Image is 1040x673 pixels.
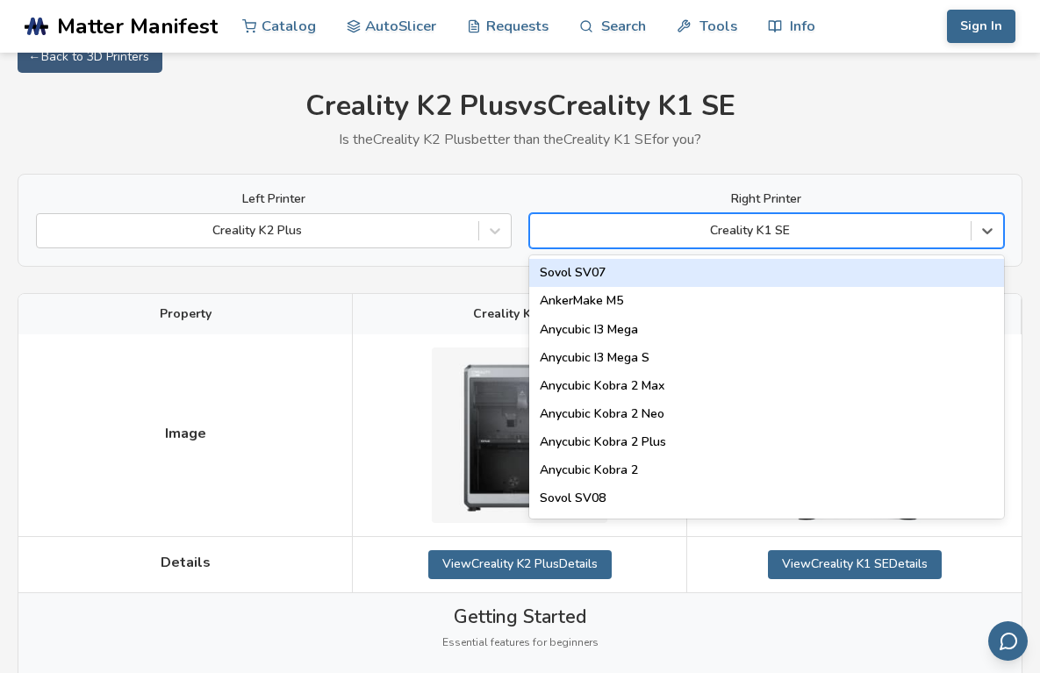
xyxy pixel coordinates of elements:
span: Essential features for beginners [442,637,599,649]
div: Anycubic I3 Mega S [529,344,1005,372]
div: Anycubic Kobra 2 Max [529,372,1005,400]
div: Anycubic I3 Mega [529,316,1005,344]
span: Getting Started [454,606,586,627]
input: Creality K1 SESovol SV07AnkerMake M5Anycubic I3 MegaAnycubic I3 Mega SAnycubic Kobra 2 MaxAnycubi... [539,224,542,238]
label: Left Printer [36,192,512,206]
button: Send feedback via email [988,621,1028,661]
img: Creality K2 Plus [432,347,607,523]
button: Sign In [947,10,1015,43]
input: Creality K2 Plus [46,224,49,238]
div: AnkerMake M5 [529,287,1005,315]
div: Sovol SV08 [529,484,1005,512]
h1: Creality K2 Plus vs Creality K1 SE [18,90,1022,123]
a: ViewCreality K2 PlusDetails [428,550,612,578]
div: Anycubic Kobra 2 Neo [529,400,1005,428]
div: Creality Hi [529,512,1005,541]
span: Matter Manifest [57,14,218,39]
a: ViewCreality K1 SEDetails [768,550,942,578]
div: Anycubic Kobra 2 Plus [529,428,1005,456]
span: Image [165,426,206,441]
a: ← Back to 3D Printers [18,41,162,73]
div: Anycubic Kobra 2 [529,456,1005,484]
span: Creality K2 Plus [473,307,567,321]
span: Property [160,307,212,321]
label: Right Printer [529,192,1005,206]
span: Details [161,555,211,570]
div: Sovol SV07 [529,259,1005,287]
p: Is the Creality K2 Plus better than the Creality K1 SE for you? [18,132,1022,147]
